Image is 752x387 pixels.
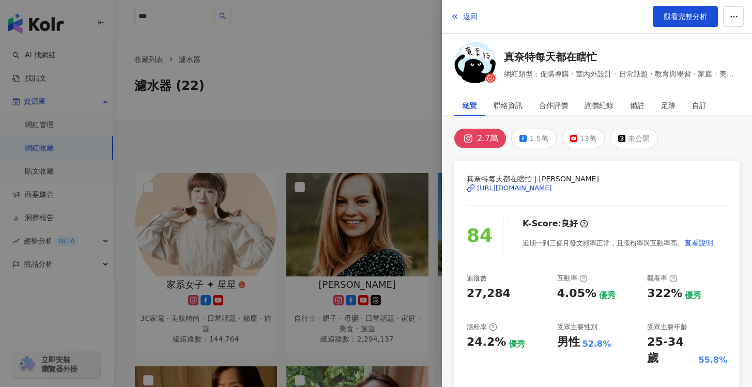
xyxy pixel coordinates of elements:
[684,233,714,253] button: 查看說明
[580,131,596,146] div: 13萬
[610,129,658,148] button: 未公開
[504,50,740,64] a: 真奈特每天都在瞎忙
[504,68,740,80] span: 網紅類型：促購導購 · 室內外設計 · 日常話題 · 教育與學習 · 家庭 · 美食 · 遊戲 · 法政社會 · 旅遊
[463,12,478,21] span: 返回
[692,95,707,116] div: 自訂
[630,95,644,116] div: 備註
[494,95,523,116] div: 聯絡資訊
[557,334,580,350] div: 男性
[539,95,568,116] div: 合作評價
[467,334,506,350] div: 24.2%
[653,6,718,27] a: 觀看完整分析
[582,338,611,350] div: 52.8%
[585,95,613,116] div: 詢價紀錄
[467,183,727,193] a: [URL][DOMAIN_NAME]
[647,286,682,302] div: 322%
[523,233,714,253] div: 近期一到三個月發文頻率正常，且漲粉率與互動率高。
[509,338,525,350] div: 優秀
[664,12,707,21] span: 觀看完整分析
[647,334,696,366] div: 25-34 歲
[467,274,487,283] div: 追蹤數
[477,183,552,193] div: [URL][DOMAIN_NAME]
[647,274,678,283] div: 觀看率
[523,218,588,229] div: K-Score :
[599,290,616,301] div: 優秀
[467,322,497,332] div: 漲粉率
[454,129,506,148] button: 2.7萬
[477,131,498,146] div: 2.7萬
[557,286,596,302] div: 4.05%
[685,290,701,301] div: 優秀
[529,131,548,146] div: 1.5萬
[661,95,676,116] div: 足跡
[463,95,477,116] div: 總覽
[454,42,496,87] a: KOL Avatar
[698,354,727,366] div: 55.8%
[628,131,650,146] div: 未公開
[450,6,478,27] button: 返回
[454,42,496,83] img: KOL Avatar
[557,322,597,332] div: 受眾主要性別
[561,218,578,229] div: 良好
[557,274,588,283] div: 互動率
[467,173,727,184] span: 真奈特每天都在瞎忙 | [PERSON_NAME]
[647,322,687,332] div: 受眾主要年齡
[511,129,556,148] button: 1.5萬
[684,239,713,247] span: 查看說明
[562,129,605,148] button: 13萬
[467,221,493,251] div: 84
[467,286,511,302] div: 27,284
